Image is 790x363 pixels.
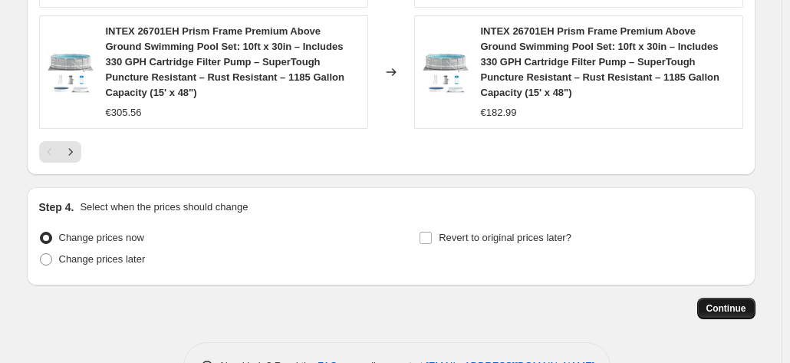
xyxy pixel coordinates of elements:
span: INTEX 26701EH Prism Frame Premium Above Ground Swimming Pool Set: 10ft x 30in – Includes 330 GPH ... [481,25,719,98]
nav: Pagination [39,141,81,163]
button: Next [60,141,81,163]
span: Revert to original prices later? [439,232,571,243]
span: INTEX 26701EH Prism Frame Premium Above Ground Swimming Pool Set: 10ft x 30in – Includes 330 GPH ... [106,25,344,98]
button: Continue [697,298,755,319]
span: Change prices now [59,232,144,243]
div: €182.99 [481,105,517,120]
img: 716UsafuUoL_80x.jpg [48,49,94,95]
h2: Step 4. [39,200,74,215]
p: Select when the prices should change [80,200,248,215]
span: Change prices later [59,253,146,265]
div: €305.56 [106,105,142,120]
span: Continue [706,302,746,315]
img: 716UsafuUoL_80x.jpg [423,49,469,95]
